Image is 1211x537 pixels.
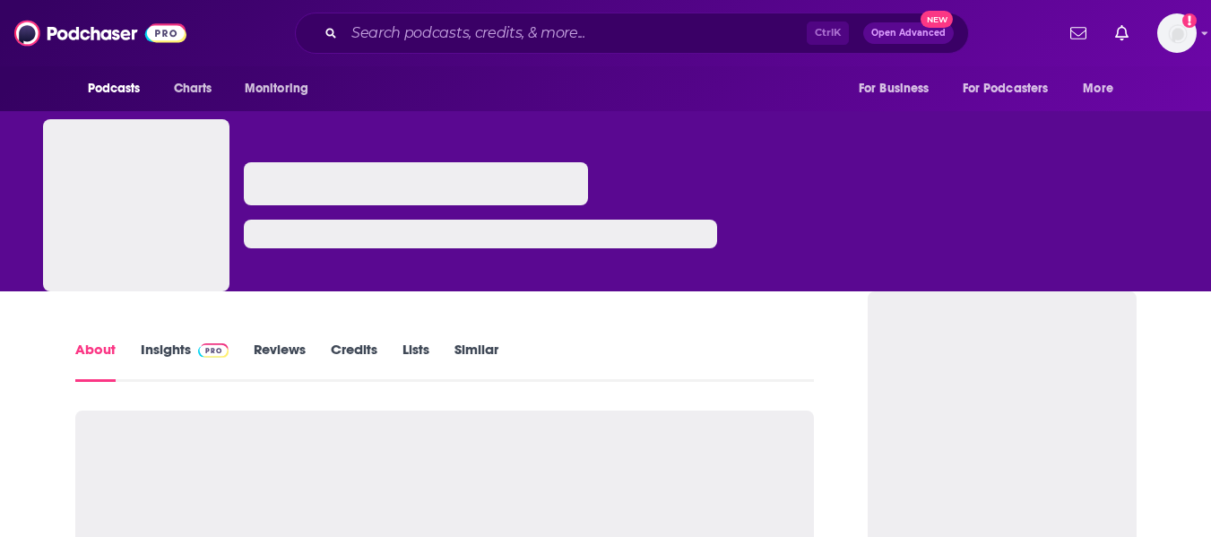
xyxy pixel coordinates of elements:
a: Lists [402,341,429,382]
span: Logged in as megcassidy [1157,13,1197,53]
span: Charts [174,76,212,101]
a: Reviews [254,341,306,382]
button: Show profile menu [1157,13,1197,53]
button: Open AdvancedNew [863,22,954,44]
img: User Profile [1157,13,1197,53]
span: For Business [859,76,930,101]
a: Similar [454,341,498,382]
button: open menu [75,72,164,106]
span: Podcasts [88,76,141,101]
a: Show notifications dropdown [1063,18,1094,48]
button: open menu [846,72,952,106]
button: open menu [951,72,1075,106]
a: InsightsPodchaser Pro [141,341,229,382]
a: Credits [331,341,377,382]
input: Search podcasts, credits, & more... [344,19,807,48]
span: Ctrl K [807,22,849,45]
div: Search podcasts, credits, & more... [295,13,969,54]
button: open menu [232,72,332,106]
button: open menu [1070,72,1136,106]
img: Podchaser Pro [198,343,229,358]
a: Charts [162,72,223,106]
span: For Podcasters [963,76,1049,101]
a: Show notifications dropdown [1108,18,1136,48]
span: Open Advanced [871,29,946,38]
a: About [75,341,116,382]
span: More [1083,76,1113,101]
span: Monitoring [245,76,308,101]
img: Podchaser - Follow, Share and Rate Podcasts [14,16,186,50]
span: New [921,11,953,28]
svg: Add a profile image [1182,13,1197,28]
